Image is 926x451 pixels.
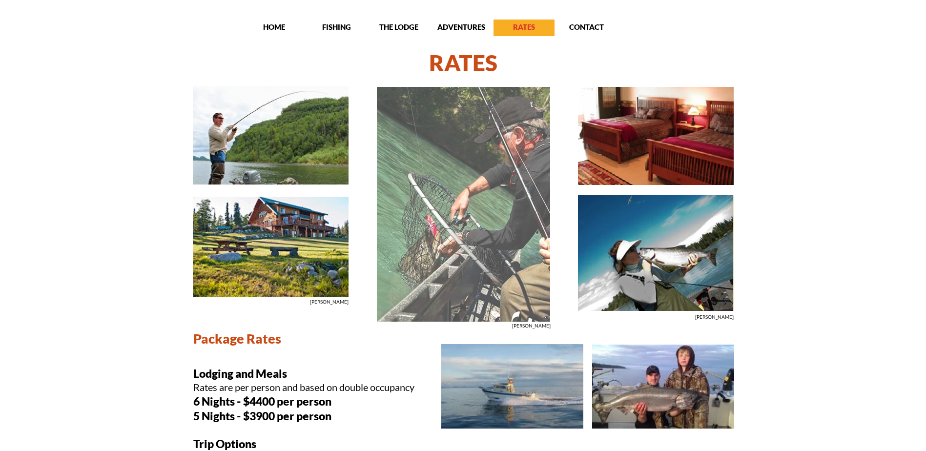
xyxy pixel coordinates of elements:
[441,344,584,429] img: Salt boat on the Cook Inlet in Alaska
[193,409,419,423] p: 5 Nights - $3900 per person
[193,381,419,394] p: Rates are per person and based on double occupancy
[556,22,617,32] p: CONTACT
[512,322,551,330] p: [PERSON_NAME]
[193,330,419,347] p: Package Rates
[577,86,734,185] img: Beautiful rooms at our Alaskan fishing lodge
[310,298,349,306] p: [PERSON_NAME]
[193,394,419,409] p: 6 Nights - $4400 per person
[592,344,735,429] img: Trolling for Alaskan salmon in the Cook Inlet
[695,313,734,321] p: [PERSON_NAME]
[577,194,734,311] img: Kiss that Alaskan salmon
[431,22,492,32] p: ADVENTURES
[376,86,551,322] img: Catch and release Alaskan salmon
[244,22,305,32] p: HOME
[494,22,555,32] p: RATES
[193,436,419,451] p: Trip Options
[306,22,367,32] p: FISHING
[192,85,349,185] img: Fishing on an Alaskan flyout adventure
[193,366,419,381] p: Lodging and Meals
[369,22,430,32] p: THE LODGE
[170,45,756,81] h1: RATES
[192,196,349,297] img: View of the lawn at our Alaskan fishing lodge.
